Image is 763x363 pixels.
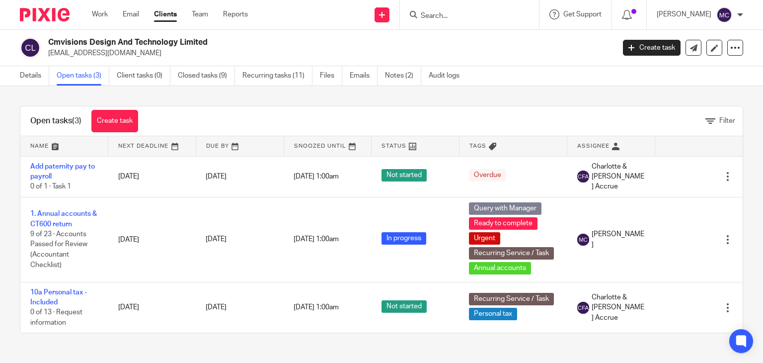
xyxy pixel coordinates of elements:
a: Email [123,9,139,19]
span: Urgent [469,232,500,245]
a: Files [320,66,342,86]
span: Personal tax [469,308,517,320]
span: Get Support [563,11,602,18]
span: Charlotte & [PERSON_NAME] Accrue [592,292,645,323]
img: svg%3E [716,7,732,23]
input: Search [420,12,509,21]
h2: Cmvisions Design And Technology Limited [48,37,496,48]
span: 9 of 23 · Accounts Passed for Review (Accountant Checklist) [30,231,87,269]
td: [DATE] [108,156,196,197]
p: [PERSON_NAME] [657,9,711,19]
span: [DATE] [206,236,227,243]
a: Open tasks (3) [57,66,109,86]
img: svg%3E [577,234,589,246]
img: Pixie [20,8,70,21]
span: Tags [469,143,486,149]
p: [EMAIL_ADDRESS][DOMAIN_NAME] [48,48,608,58]
span: Recurring Service / Task [469,293,554,305]
a: Audit logs [429,66,467,86]
span: Charlotte & [PERSON_NAME] Accrue [592,162,645,192]
img: svg%3E [577,302,589,314]
span: Ready to complete [469,217,537,230]
td: [DATE] [108,282,196,333]
a: Team [192,9,208,19]
a: 10a Personal tax - Included [30,289,87,306]
span: Overdue [469,169,506,181]
a: 1. Annual accounts & CT600 return [30,210,97,227]
span: Annual accounts [469,262,531,274]
span: In progress [381,232,426,245]
td: [DATE] [108,197,196,282]
a: Details [20,66,49,86]
a: Recurring tasks (11) [242,66,312,86]
span: [PERSON_NAME] [592,229,645,250]
span: 0 of 13 · Request information [30,309,82,327]
img: svg%3E [577,171,589,182]
a: Emails [350,66,378,86]
span: [DATE] 1:00am [294,173,339,180]
span: [DATE] 1:00am [294,236,339,243]
span: (3) [72,117,81,125]
a: Work [92,9,108,19]
span: Snoozed Until [294,143,346,149]
a: Add paternity pay to payroll [30,163,95,180]
span: Filter [719,117,735,124]
a: Create task [623,40,681,56]
span: Recurring Service / Task [469,247,554,260]
span: [DATE] [206,304,227,311]
span: Not started [381,300,427,313]
img: svg%3E [20,37,41,58]
span: Query with Manager [469,202,541,215]
span: [DATE] [206,173,227,180]
a: Reports [223,9,248,19]
span: Status [381,143,406,149]
span: 0 of 1 · Task 1 [30,183,71,190]
a: Client tasks (0) [117,66,170,86]
a: Closed tasks (9) [178,66,235,86]
h1: Open tasks [30,116,81,126]
span: Not started [381,169,427,181]
a: Notes (2) [385,66,421,86]
a: Clients [154,9,177,19]
span: [DATE] 1:00am [294,304,339,311]
a: Create task [91,110,138,132]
